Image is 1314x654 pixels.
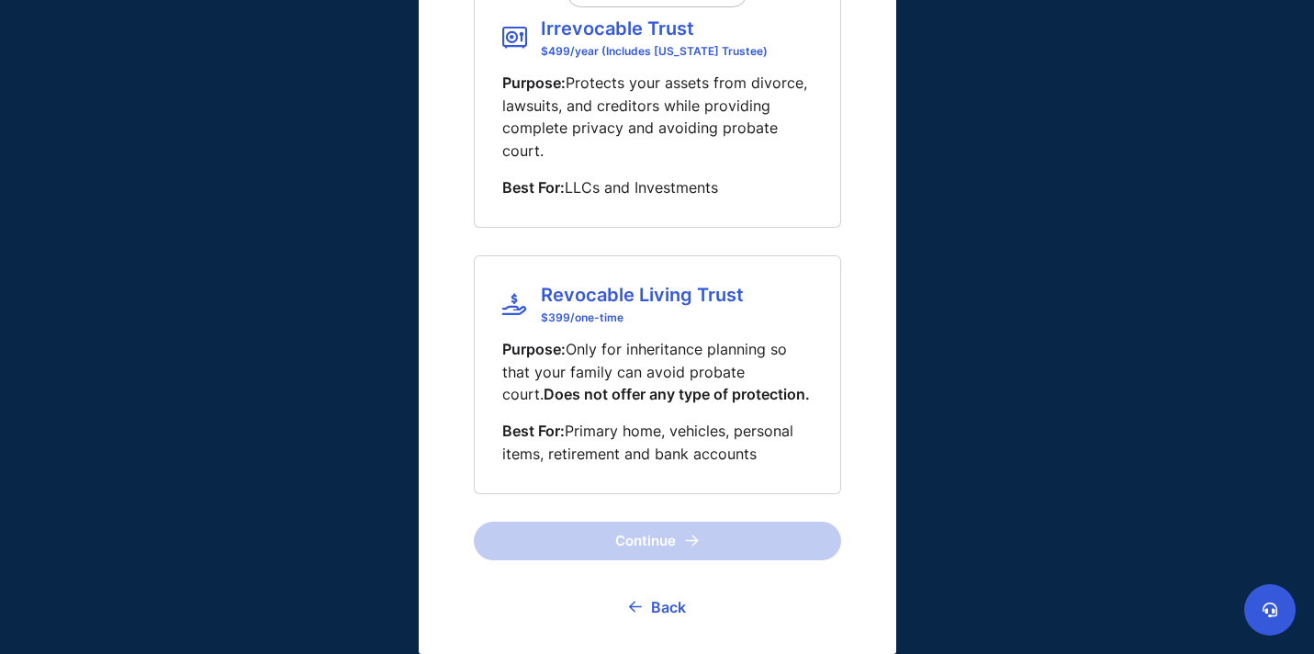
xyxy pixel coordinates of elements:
span: $499/year (Includes [US_STATE] Trustee) [541,44,768,58]
img: go back icon [629,601,642,613]
span: Irrevocable Trust [541,17,768,39]
span: Best For: [502,178,565,197]
span: Best For: [502,422,565,440]
span: Purpose: [502,73,566,92]
span: $ 399 /one-time [541,310,744,324]
div: Revocable Living Trust$399/one-timePurpose:Only for inheritance planning so that your family can ... [474,255,841,494]
span: Revocable Living Trust [541,284,744,306]
p: Protects your assets from divorce, lawsuits, and creditors while providing complete privacy and a... [502,72,813,163]
p: Primary home, vehicles, personal items, retirement and bank accounts [502,420,813,466]
a: Back [629,584,686,630]
p: Only for inheritance planning so that your family can avoid probate court. [502,338,813,406]
span: Purpose: [502,340,566,358]
p: LLCs and Investments [502,176,813,199]
span: Does not offer any type of protection. [544,385,810,403]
